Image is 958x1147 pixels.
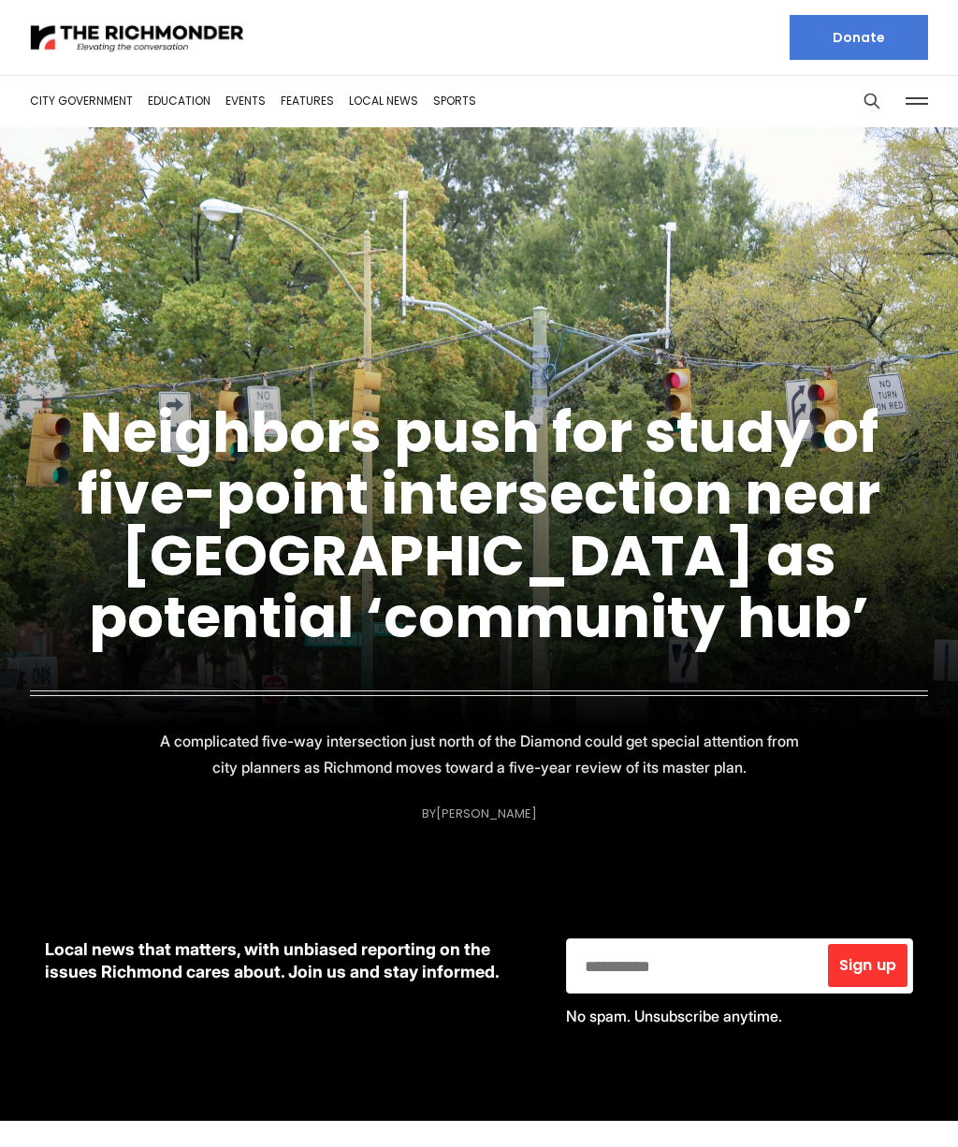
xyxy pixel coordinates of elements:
[45,938,536,983] p: Local news that matters, with unbiased reporting on the issues Richmond cares about. Join us and ...
[146,728,812,780] p: A complicated five-way intersection just north of the Diamond could get special attention from ci...
[349,93,418,109] a: Local News
[839,958,896,973] span: Sign up
[225,93,266,109] a: Events
[858,87,886,115] button: Search this site
[148,93,210,109] a: Education
[433,93,476,109] a: Sports
[281,93,334,109] a: Features
[422,806,537,820] div: By
[78,393,880,657] a: Neighbors push for study of five-point intersection near [GEOGRAPHIC_DATA] as potential ‘communit...
[566,1007,782,1025] span: No spam. Unsubscribe anytime.
[30,22,245,54] img: The Richmonder
[30,93,133,109] a: City Government
[436,805,537,822] a: [PERSON_NAME]
[790,15,928,60] a: Donate
[828,944,907,987] button: Sign up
